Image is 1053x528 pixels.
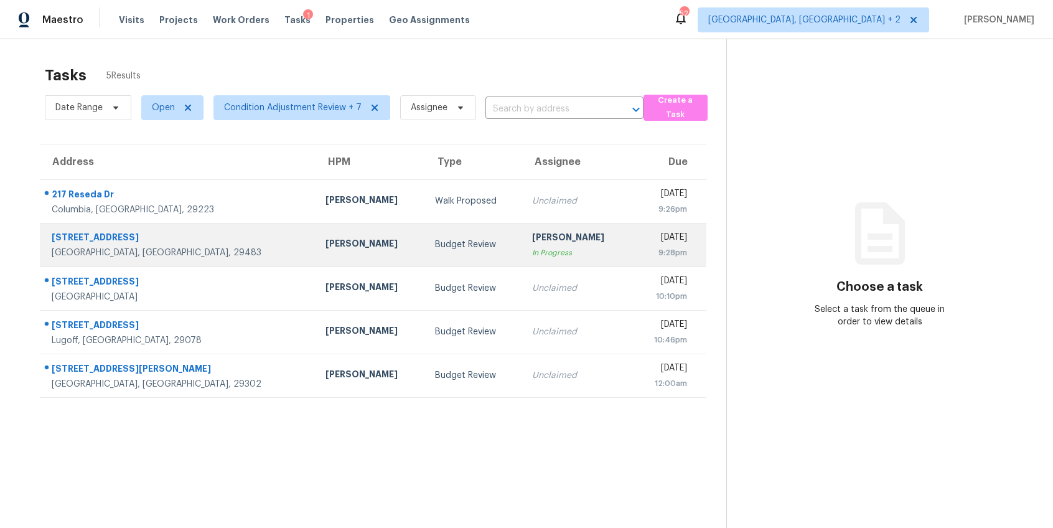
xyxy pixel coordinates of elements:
[642,203,686,215] div: 9:26pm
[680,7,688,20] div: 52
[642,187,686,203] div: [DATE]
[643,95,708,121] button: Create a Task
[485,100,609,119] input: Search by address
[152,101,175,114] span: Open
[642,362,686,377] div: [DATE]
[303,9,313,22] div: 1
[642,318,686,334] div: [DATE]
[642,247,686,259] div: 9:28pm
[52,362,306,378] div: [STREET_ADDRESS][PERSON_NAME]
[52,319,306,334] div: [STREET_ADDRESS]
[836,281,923,293] h3: Choose a task
[435,369,512,382] div: Budget Review
[325,281,415,296] div: [PERSON_NAME]
[642,290,686,303] div: 10:10pm
[40,144,316,179] th: Address
[325,14,374,26] span: Properties
[45,69,87,82] h2: Tasks
[52,204,306,216] div: Columbia, [GEOGRAPHIC_DATA], 29223
[642,377,686,390] div: 12:00am
[284,16,311,24] span: Tasks
[435,195,512,207] div: Walk Proposed
[52,247,306,259] div: [GEOGRAPHIC_DATA], [GEOGRAPHIC_DATA], 29483
[522,144,632,179] th: Assignee
[316,144,425,179] th: HPM
[435,238,512,251] div: Budget Review
[435,282,512,295] div: Budget Review
[52,275,306,291] div: [STREET_ADDRESS]
[650,93,701,122] span: Create a Task
[411,101,447,114] span: Assignee
[159,14,198,26] span: Projects
[224,101,362,114] span: Condition Adjustment Review + 7
[532,369,622,382] div: Unclaimed
[213,14,269,26] span: Work Orders
[632,144,706,179] th: Due
[532,326,622,338] div: Unclaimed
[803,303,957,328] div: Select a task from the queue in order to view details
[52,231,306,247] div: [STREET_ADDRESS]
[325,194,415,209] div: [PERSON_NAME]
[52,334,306,347] div: Lugoff, [GEOGRAPHIC_DATA], 29078
[708,14,901,26] span: [GEOGRAPHIC_DATA], [GEOGRAPHIC_DATA] + 2
[435,326,512,338] div: Budget Review
[325,324,415,340] div: [PERSON_NAME]
[52,378,306,390] div: [GEOGRAPHIC_DATA], [GEOGRAPHIC_DATA], 29302
[959,14,1034,26] span: [PERSON_NAME]
[642,334,686,346] div: 10:46pm
[642,275,686,290] div: [DATE]
[627,101,645,118] button: Open
[42,14,83,26] span: Maestro
[532,247,622,259] div: In Progress
[52,291,306,303] div: [GEOGRAPHIC_DATA]
[532,231,622,247] div: [PERSON_NAME]
[425,144,522,179] th: Type
[106,70,141,82] span: 5 Results
[642,231,686,247] div: [DATE]
[389,14,470,26] span: Geo Assignments
[52,188,306,204] div: 217 Reseda Dr
[325,368,415,384] div: [PERSON_NAME]
[532,282,622,295] div: Unclaimed
[325,237,415,253] div: [PERSON_NAME]
[119,14,144,26] span: Visits
[532,195,622,207] div: Unclaimed
[55,101,103,114] span: Date Range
